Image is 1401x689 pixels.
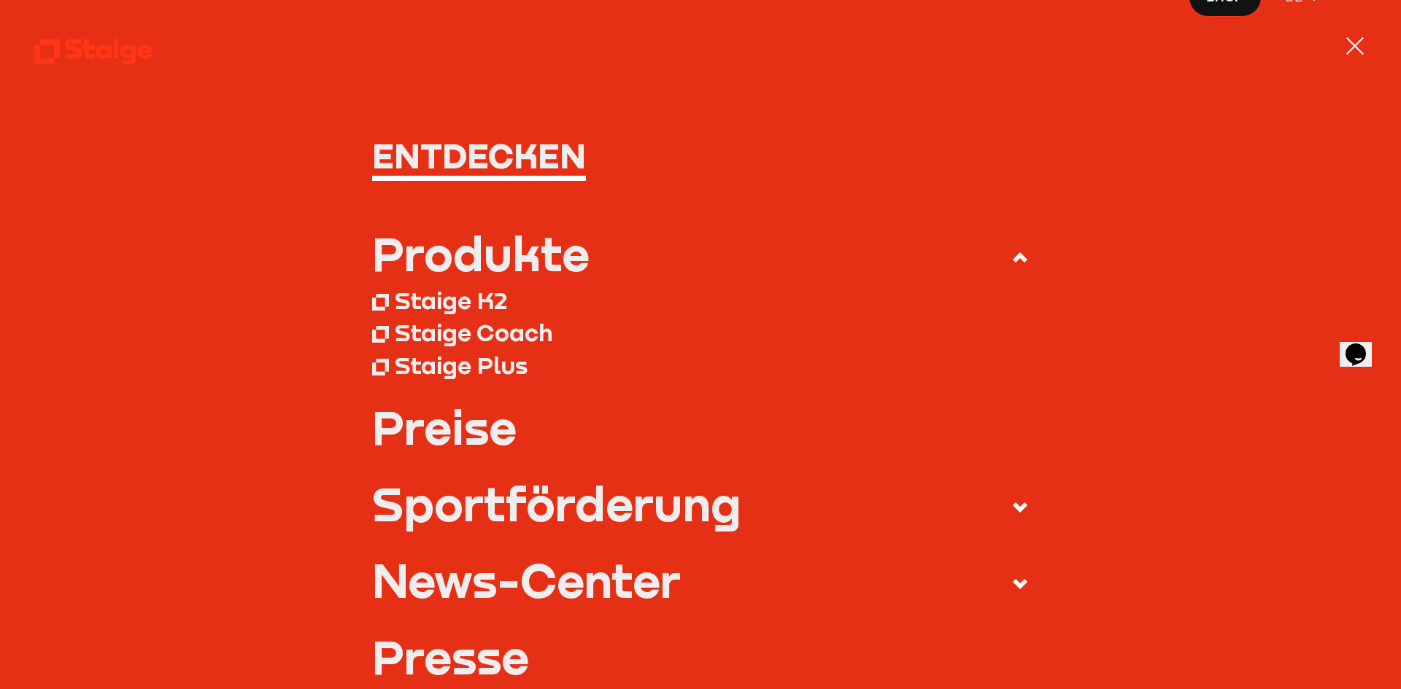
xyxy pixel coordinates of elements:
[372,284,1030,316] a: Staige K2
[372,230,590,276] div: Produkte
[395,286,507,315] div: Staige K2
[372,404,1030,450] a: Preise
[372,634,1030,680] a: Presse
[395,318,552,347] div: Staige Coach
[395,351,528,380] div: Staige Plus
[372,349,1030,381] a: Staige Plus
[372,316,1030,349] a: Staige Coach
[372,480,741,526] div: Sportförderung
[1340,323,1386,367] iframe: chat widget
[372,557,681,603] div: News-Center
